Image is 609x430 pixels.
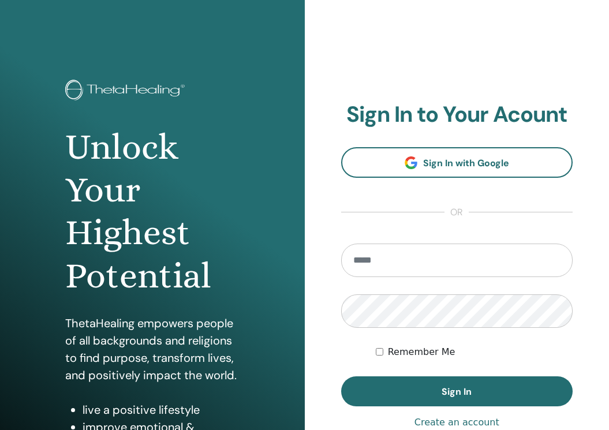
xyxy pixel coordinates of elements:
[65,126,240,298] h1: Unlock Your Highest Potential
[83,401,240,418] li: live a positive lifestyle
[388,345,455,359] label: Remember Me
[442,386,472,398] span: Sign In
[376,345,573,359] div: Keep me authenticated indefinitely or until I manually logout
[444,205,469,219] span: or
[341,376,573,406] button: Sign In
[341,147,573,178] a: Sign In with Google
[423,157,509,169] span: Sign In with Google
[414,416,499,429] a: Create an account
[341,102,573,128] h2: Sign In to Your Acount
[65,315,240,384] p: ThetaHealing empowers people of all backgrounds and religions to find purpose, transform lives, a...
